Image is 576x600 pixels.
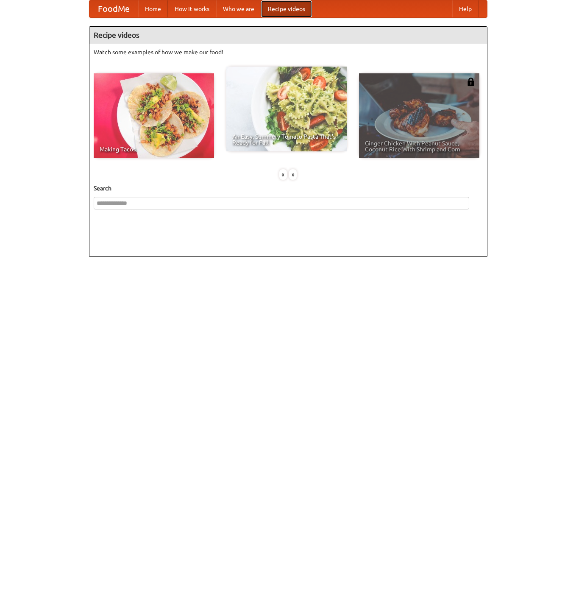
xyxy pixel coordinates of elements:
img: 483408.png [467,78,475,86]
a: Help [452,0,479,17]
a: Who we are [216,0,261,17]
a: Home [138,0,168,17]
p: Watch some examples of how we make our food! [94,48,483,56]
div: » [289,169,297,180]
span: An Easy, Summery Tomato Pasta That's Ready for Fall [232,134,341,145]
a: How it works [168,0,216,17]
a: FoodMe [89,0,138,17]
a: An Easy, Summery Tomato Pasta That's Ready for Fall [226,67,347,151]
div: « [279,169,287,180]
h5: Search [94,184,483,193]
a: Making Tacos [94,73,214,158]
h4: Recipe videos [89,27,487,44]
span: Making Tacos [100,146,208,152]
a: Recipe videos [261,0,312,17]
